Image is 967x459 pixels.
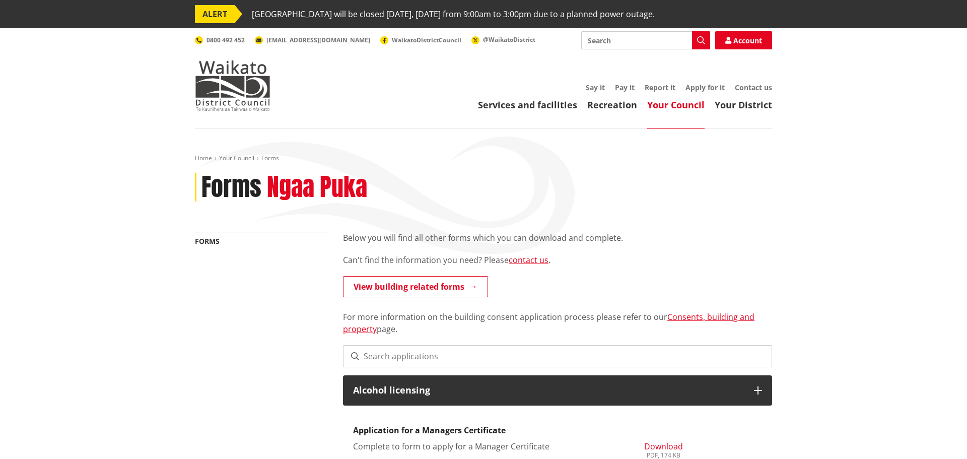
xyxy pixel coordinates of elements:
[380,36,461,44] a: WaikatoDistrictCouncil
[586,83,605,92] a: Say it
[685,83,725,92] a: Apply for it
[353,426,762,435] h3: Application for a Managers Certificate
[261,154,279,162] span: Forms
[735,83,772,92] a: Contact us
[201,173,261,202] h1: Forms
[644,440,683,458] a: Download PDF, 174 KB
[195,5,235,23] span: ALERT
[715,31,772,49] a: Account
[255,36,370,44] a: [EMAIL_ADDRESS][DOMAIN_NAME]
[266,36,370,44] span: [EMAIL_ADDRESS][DOMAIN_NAME]
[195,60,270,111] img: Waikato District Council - Te Kaunihera aa Takiwaa o Waikato
[343,345,772,367] input: Search applications
[267,173,367,202] h2: Ngaa Puka
[509,254,548,266] a: contact us
[252,5,655,23] span: [GEOGRAPHIC_DATA] will be closed [DATE], [DATE] from 9:00am to 3:00pm due to a planned power outage.
[478,99,577,111] a: Services and facilities
[343,311,754,335] a: Consents, building and property
[647,99,705,111] a: Your Council
[195,36,245,44] a: 0800 492 452
[645,83,675,92] a: Report it
[219,154,254,162] a: Your Council
[715,99,772,111] a: Your District
[392,36,461,44] span: WaikatoDistrictCouncil
[353,440,620,452] p: Complete to form to apply for a Manager Certificate
[353,385,744,396] h3: Alcohol licensing
[343,232,772,244] p: Below you will find all other forms which you can download and complete.
[581,31,710,49] input: Search input
[644,452,683,458] div: PDF, 174 KB
[644,441,683,452] span: Download
[587,99,637,111] a: Recreation
[206,36,245,44] span: 0800 492 452
[483,35,535,44] span: @WaikatoDistrict
[343,276,488,297] a: View building related forms
[343,299,772,335] p: For more information on the building consent application process please refer to our page.
[195,236,220,246] a: Forms
[195,154,772,163] nav: breadcrumb
[471,35,535,44] a: @WaikatoDistrict
[615,83,635,92] a: Pay it
[343,254,772,266] p: Can't find the information you need? Please .
[195,154,212,162] a: Home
